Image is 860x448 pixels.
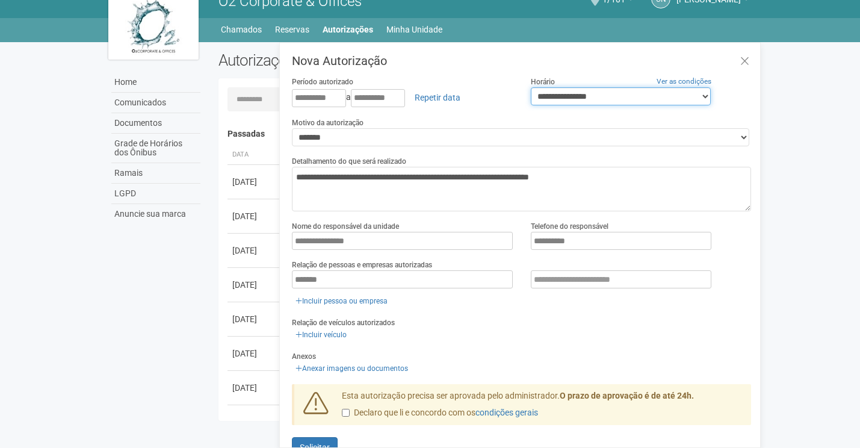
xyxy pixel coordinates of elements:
strong: O prazo de aprovação é de até 24h. [560,391,694,400]
div: [DATE] [232,244,277,257]
label: Telefone do responsável [531,221,608,232]
a: Incluir veículo [292,328,350,341]
label: Relação de veículos autorizados [292,317,395,328]
a: Autorizações [323,21,373,38]
a: Incluir pessoa ou empresa [292,294,391,308]
a: Anexar imagens ou documentos [292,362,412,375]
a: LGPD [111,184,200,204]
label: Relação de pessoas e empresas autorizadas [292,260,432,270]
a: Anuncie sua marca [111,204,200,224]
a: Ver as condições [657,77,711,86]
a: Grade de Horários dos Ônibus [111,134,200,163]
label: Período autorizado [292,76,353,87]
div: [DATE] [232,176,277,188]
a: Repetir data [407,87,468,108]
a: condições gerais [475,408,538,417]
a: Reservas [275,21,309,38]
div: Esta autorização precisa ser aprovada pelo administrador. [333,390,752,425]
label: Anexos [292,351,316,362]
h3: Nova Autorização [292,55,751,67]
div: [DATE] [232,313,277,325]
label: Detalhamento do que será realizado [292,156,406,167]
div: [DATE] [232,210,277,222]
label: Nome do responsável da unidade [292,221,399,232]
div: [DATE] [232,382,277,394]
div: [DATE] [232,279,277,291]
label: Horário [531,76,555,87]
a: Comunicados [111,93,200,113]
th: Data [227,145,282,165]
label: Declaro que li e concordo com os [342,407,538,419]
a: Chamados [221,21,262,38]
div: a [292,87,513,108]
div: [DATE] [232,347,277,359]
a: Home [111,72,200,93]
h2: Autorizações [218,51,476,69]
a: Minha Unidade [386,21,442,38]
a: Documentos [111,113,200,134]
input: Declaro que li e concordo com oscondições gerais [342,409,350,417]
label: Motivo da autorização [292,117,363,128]
a: Ramais [111,163,200,184]
h4: Passadas [227,129,743,138]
